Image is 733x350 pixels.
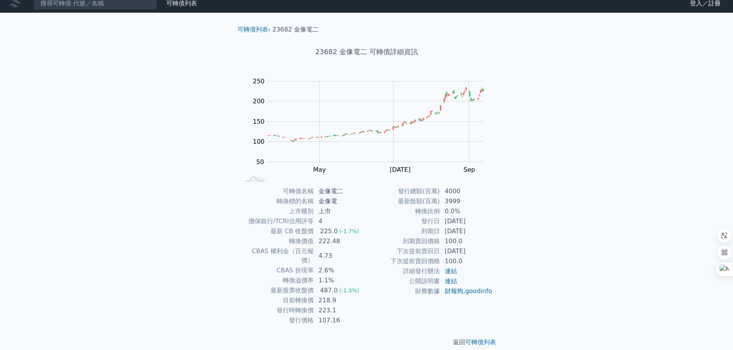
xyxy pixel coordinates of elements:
[464,166,475,173] tspan: Sep
[231,338,502,347] p: 返回
[440,236,493,246] td: 100.0
[314,265,367,275] td: 2.6%
[367,246,440,256] td: 下次提前賣回日
[367,206,440,216] td: 轉換比例
[440,286,493,296] td: ,
[256,158,264,166] tspan: 50
[314,275,367,285] td: 1.1%
[314,196,367,206] td: 金像電
[367,236,440,246] td: 到期賣回價格
[367,286,440,296] td: 財務數據
[253,78,265,85] tspan: 250
[440,246,493,256] td: [DATE]
[465,287,492,295] a: goodinfo
[240,315,314,325] td: 發行價格
[465,338,496,346] a: 可轉債列表
[240,305,314,315] td: 發行時轉換價
[253,118,265,125] tspan: 150
[314,315,367,325] td: 107.16
[367,266,440,276] td: 詳細發行辦法
[313,166,326,173] tspan: May
[314,246,367,265] td: 4.73
[695,313,733,350] div: 聊天小工具
[367,216,440,226] td: 發行日
[240,206,314,216] td: 上市櫃別
[339,287,359,294] span: (-1.3%)
[695,313,733,350] iframe: Chat Widget
[367,256,440,266] td: 下次提前賣回價格
[367,226,440,236] td: 到期日
[445,287,463,295] a: 財報狗
[240,285,314,295] td: 最新股票收盤價
[253,138,265,145] tspan: 100
[440,196,493,206] td: 3999
[319,227,339,236] div: 225.0
[440,206,493,216] td: 0.0%
[249,78,495,189] g: Chart
[240,186,314,196] td: 可轉債名稱
[339,228,359,234] span: (-1.7%)
[240,236,314,246] td: 轉換價值
[240,216,314,226] td: 擔保銀行/TCRI信用評等
[237,26,268,33] a: 可轉債列表
[445,267,457,275] a: 連結
[314,216,367,226] td: 4
[367,276,440,286] td: 公開說明書
[367,196,440,206] td: 最新餘額(百萬)
[253,98,265,105] tspan: 200
[240,196,314,206] td: 轉換標的名稱
[314,305,367,315] td: 223.1
[231,46,502,57] h1: 23682 金像電二 可轉債詳細資訊
[440,256,493,266] td: 100.0
[314,295,367,305] td: 218.9
[440,216,493,226] td: [DATE]
[445,277,457,285] a: 連結
[240,226,314,236] td: 最新 CB 收盤價
[440,186,493,196] td: 4000
[440,226,493,236] td: [DATE]
[314,186,367,196] td: 金像電二
[240,265,314,275] td: CBAS 折現率
[314,236,367,246] td: 222.48
[240,295,314,305] td: 目前轉換價
[240,275,314,285] td: 轉換溢價率
[240,246,314,265] td: CBAS 權利金（百元報價）
[390,166,411,173] tspan: [DATE]
[367,186,440,196] td: 發行總額(百萬)
[314,206,367,216] td: 上市
[272,25,319,34] li: 23682 金像電二
[319,286,339,295] div: 487.0
[237,25,270,34] li: ›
